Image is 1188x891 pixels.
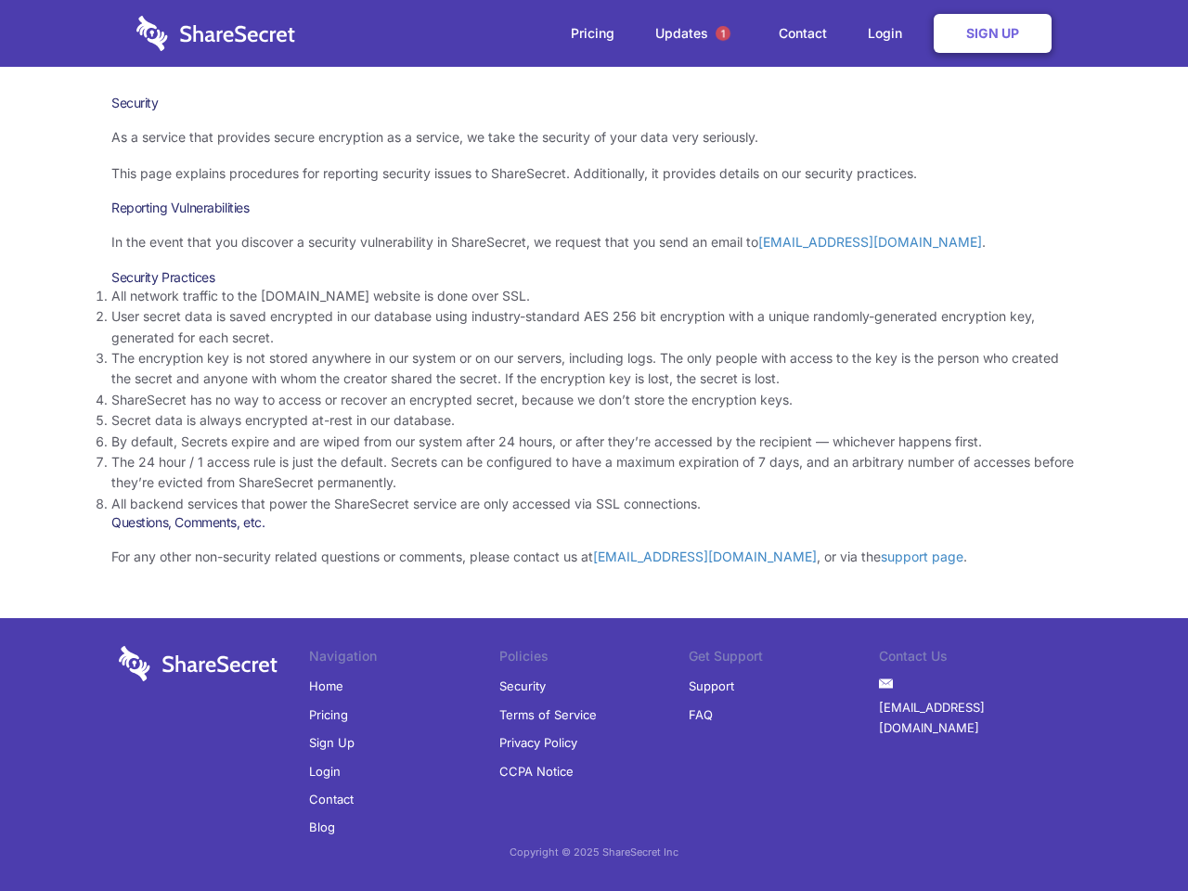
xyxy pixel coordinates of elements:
[499,672,546,700] a: Security
[309,672,343,700] a: Home
[849,5,930,62] a: Login
[111,286,1077,306] li: All network traffic to the [DOMAIN_NAME] website is done over SSL.
[879,646,1069,672] li: Contact Us
[934,14,1052,53] a: Sign Up
[552,5,633,62] a: Pricing
[760,5,846,62] a: Contact
[111,432,1077,452] li: By default, Secrets expire and are wiped from our system after 24 hours, or after they’re accesse...
[111,232,1077,252] p: In the event that you discover a security vulnerability in ShareSecret, we request that you send ...
[111,494,1077,514] li: All backend services that power the ShareSecret service are only accessed via SSL connections.
[499,757,574,785] a: CCPA Notice
[499,701,597,729] a: Terms of Service
[111,390,1077,410] li: ShareSecret has no way to access or recover an encrypted secret, because we don’t store the encry...
[309,757,341,785] a: Login
[111,452,1077,494] li: The 24 hour / 1 access rule is just the default. Secrets can be configured to have a maximum expi...
[593,549,817,564] a: [EMAIL_ADDRESS][DOMAIN_NAME]
[111,269,1077,286] h3: Security Practices
[111,410,1077,431] li: Secret data is always encrypted at-rest in our database.
[499,646,690,672] li: Policies
[111,163,1077,184] p: This page explains procedures for reporting security issues to ShareSecret. Additionally, it prov...
[309,729,355,756] a: Sign Up
[881,549,963,564] a: support page
[499,729,577,756] a: Privacy Policy
[111,95,1077,111] h1: Security
[111,127,1077,148] p: As a service that provides secure encryption as a service, we take the security of your data very...
[309,646,499,672] li: Navigation
[1095,798,1166,869] iframe: Drift Widget Chat Controller
[111,348,1077,390] li: The encryption key is not stored anywhere in our system or on our servers, including logs. The on...
[309,701,348,729] a: Pricing
[111,200,1077,216] h3: Reporting Vulnerabilities
[309,813,335,841] a: Blog
[716,26,730,41] span: 1
[689,701,713,729] a: FAQ
[111,306,1077,348] li: User secret data is saved encrypted in our database using industry-standard AES 256 bit encryptio...
[136,16,295,51] img: logo-wordmark-white-trans-d4663122ce5f474addd5e946df7df03e33cb6a1c49d2221995e7729f52c070b2.svg
[758,234,982,250] a: [EMAIL_ADDRESS][DOMAIN_NAME]
[111,547,1077,567] p: For any other non-security related questions or comments, please contact us at , or via the .
[879,693,1069,742] a: [EMAIL_ADDRESS][DOMAIN_NAME]
[689,672,734,700] a: Support
[689,646,879,672] li: Get Support
[119,646,278,681] img: logo-wordmark-white-trans-d4663122ce5f474addd5e946df7df03e33cb6a1c49d2221995e7729f52c070b2.svg
[309,785,354,813] a: Contact
[111,514,1077,531] h3: Questions, Comments, etc.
